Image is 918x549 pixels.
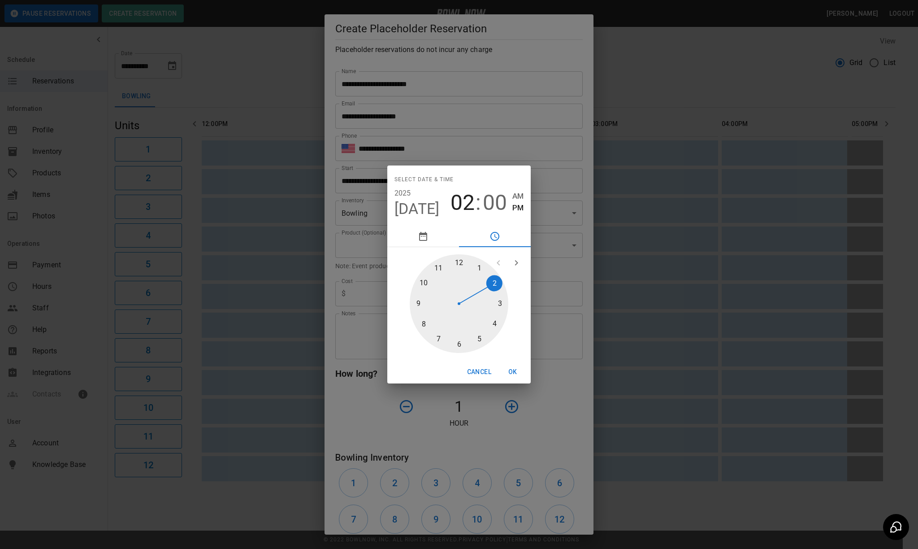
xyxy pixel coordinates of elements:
button: OK [498,364,527,380]
button: 00 [483,190,507,215]
button: 02 [450,190,475,215]
span: : [476,190,481,215]
button: Cancel [463,364,495,380]
button: 2025 [394,187,411,200]
button: pick time [459,226,531,247]
button: open next view [507,254,525,272]
button: PM [512,202,524,214]
span: Select date & time [394,173,454,187]
button: [DATE] [394,200,440,218]
button: pick date [387,226,459,247]
button: AM [512,190,524,202]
